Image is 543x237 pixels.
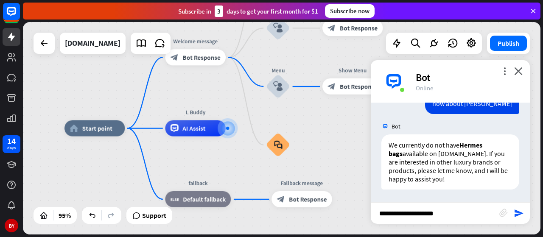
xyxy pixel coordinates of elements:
[7,3,32,29] button: Open LiveChat chat widget
[159,179,237,187] div: fallback
[171,53,179,61] i: block_bot_response
[182,124,205,132] span: AI Assist
[182,53,220,61] span: Bot Response
[254,66,302,74] div: Menu
[501,67,509,75] i: more_vert
[392,123,400,130] span: Bot
[514,208,524,218] i: send
[142,209,166,222] span: Support
[266,179,338,187] div: Fallback message
[5,219,18,232] div: BY
[514,67,523,75] i: close
[490,36,527,51] button: Publish
[215,6,223,17] div: 3
[416,71,520,84] div: Bot
[327,24,336,32] i: block_bot_response
[183,195,226,203] span: Default fallback
[70,124,78,132] i: home_2
[416,84,520,92] div: Online
[159,37,232,45] div: Welcome message
[389,141,482,158] strong: Hermes bags
[171,195,179,203] i: block_fallback
[340,82,378,90] span: Bot Response
[7,137,16,145] div: 14
[499,209,508,217] i: block_attachment
[425,93,519,114] div: how about [PERSON_NAME]
[65,33,120,54] div: lbuy.hk
[316,66,389,74] div: Show Menu
[178,6,318,17] div: Subscribe in days to get your first month for $1
[274,140,282,149] i: block_faq
[327,82,336,90] i: block_bot_response
[289,195,327,203] span: Bot Response
[273,82,283,92] i: block_user_input
[389,141,512,183] p: We currently do not have available on [DOMAIN_NAME]. If you are interested in other luxury brands...
[325,4,375,18] div: Subscribe now
[273,23,283,33] i: block_user_input
[159,108,232,116] div: L Buddy
[56,209,73,222] div: 95%
[277,195,285,203] i: block_bot_response
[3,135,20,153] a: 14 days
[340,24,378,32] span: Bot Response
[7,145,16,151] div: days
[82,124,112,132] span: Start point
